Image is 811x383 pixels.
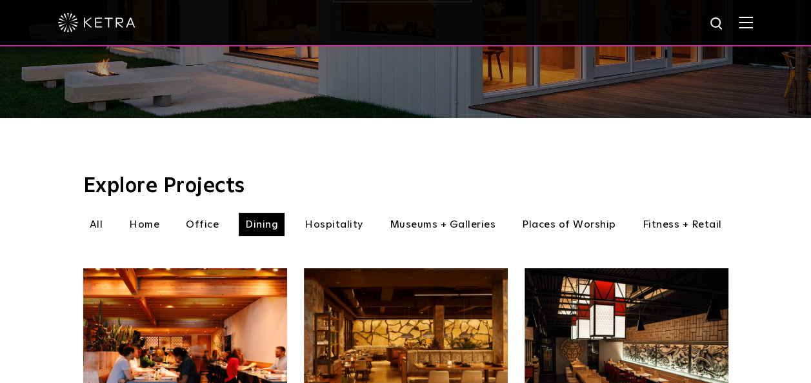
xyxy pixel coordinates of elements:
h3: Explore Projects [83,176,728,197]
img: Hamburger%20Nav.svg [739,16,753,28]
img: ketra-logo-2019-white [58,13,135,32]
li: Fitness + Retail [636,213,728,236]
li: Home [123,213,166,236]
li: Dining [239,213,285,236]
li: Office [179,213,225,236]
li: All [83,213,110,236]
li: Places of Worship [516,213,623,236]
li: Museums + Galleries [383,213,503,236]
img: search icon [709,16,725,32]
li: Hospitality [298,213,370,236]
